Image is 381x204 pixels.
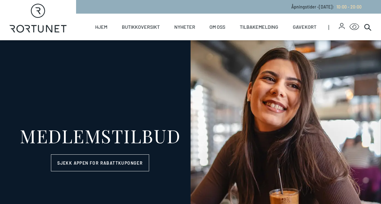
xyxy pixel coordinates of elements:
[334,4,362,9] a: 10:00 - 20:00
[291,4,362,10] p: Åpningstider - [DATE] :
[349,22,359,32] button: Open Accessibility Menu
[336,4,362,9] span: 10:00 - 20:00
[174,14,195,40] a: Nyheter
[293,14,316,40] a: Gavekort
[122,14,160,40] a: Butikkoversikt
[51,154,149,171] a: Sjekk appen for rabattkuponger
[95,14,107,40] a: Hjem
[240,14,278,40] a: Tilbakemelding
[20,127,181,145] div: MEDLEMSTILBUD
[328,14,339,40] span: |
[209,14,225,40] a: Om oss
